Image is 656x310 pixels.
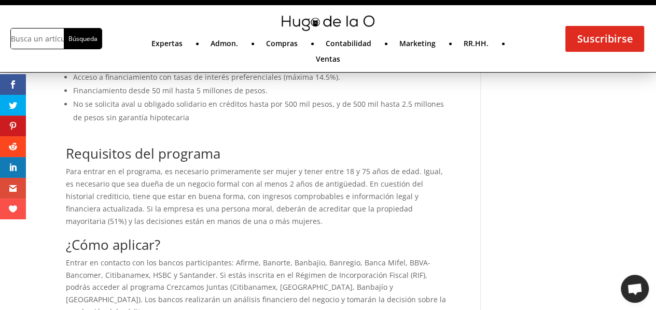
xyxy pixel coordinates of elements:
a: Suscribirse [565,26,644,52]
a: Marketing [399,40,436,51]
h2: ¿Cómo aplicar? [66,238,452,257]
a: mini-hugo-de-la-o-logo [282,23,374,33]
a: Contabilidad [326,40,371,51]
input: Busca un artículo [11,29,64,49]
p: Para entrar en el programa, es necesario primeramente ser mujer y tener entre 18 y 75 años de eda... [66,165,452,227]
div: Chat abierto [621,275,649,303]
input: Búsqueda [64,29,102,49]
li: Acceso a financiamiento con tasas de interés preferenciales (máxima 14.5%). [73,71,452,84]
a: RR.HH. [464,40,488,51]
h2: Requisitos del programa [66,147,452,165]
li: Financiamiento desde 50 mil hasta 5 millones de pesos. [73,84,452,97]
a: Ventas [316,55,340,67]
a: Compras [266,40,298,51]
li: No se solicita aval u obligado solidario en créditos hasta por 500 mil pesos, y de 500 mil hasta ... [73,97,452,124]
a: Expertas [151,40,183,51]
img: mini-hugo-de-la-o-logo [282,16,374,31]
a: Admon. [211,40,238,51]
